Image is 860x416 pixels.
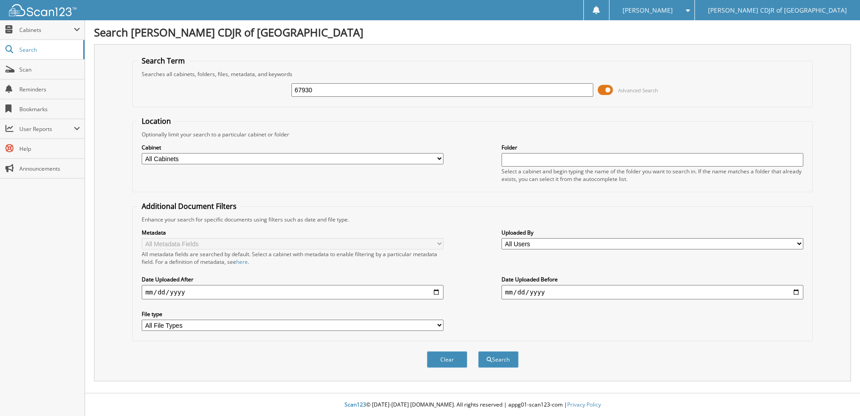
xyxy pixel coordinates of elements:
[345,401,366,408] span: Scan123
[19,105,80,113] span: Bookmarks
[19,165,80,172] span: Announcements
[137,70,808,78] div: Searches all cabinets, folders, files, metadata, and keywords
[137,216,808,223] div: Enhance your search for specific documents using filters such as date and file type.
[142,285,443,299] input: start
[623,8,673,13] span: [PERSON_NAME]
[142,229,443,236] label: Metadata
[19,26,74,34] span: Cabinets
[137,56,189,66] legend: Search Term
[478,351,519,368] button: Search
[142,250,443,266] div: All metadata fields are searched by default. Select a cabinet with metadata to enable filtering b...
[502,144,803,151] label: Folder
[19,145,80,153] span: Help
[142,276,443,283] label: Date Uploaded After
[85,394,860,416] div: © [DATE]-[DATE] [DOMAIN_NAME]. All rights reserved | appg01-scan123-com |
[137,131,808,138] div: Optionally limit your search to a particular cabinet or folder
[142,144,443,151] label: Cabinet
[502,285,803,299] input: end
[502,167,803,183] div: Select a cabinet and begin typing the name of the folder you want to search in. If the name match...
[9,4,76,16] img: scan123-logo-white.svg
[236,258,248,266] a: here
[19,86,80,93] span: Reminders
[142,310,443,318] label: File type
[815,373,860,416] iframe: Chat Widget
[427,351,467,368] button: Clear
[94,25,851,40] h1: Search [PERSON_NAME] CDJR of [GEOGRAPHIC_DATA]
[502,229,803,236] label: Uploaded By
[502,276,803,283] label: Date Uploaded Before
[19,66,80,73] span: Scan
[19,46,79,54] span: Search
[708,8,847,13] span: [PERSON_NAME] CDJR of [GEOGRAPHIC_DATA]
[137,201,241,211] legend: Additional Document Filters
[137,116,175,126] legend: Location
[19,125,74,133] span: User Reports
[567,401,601,408] a: Privacy Policy
[618,87,658,94] span: Advanced Search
